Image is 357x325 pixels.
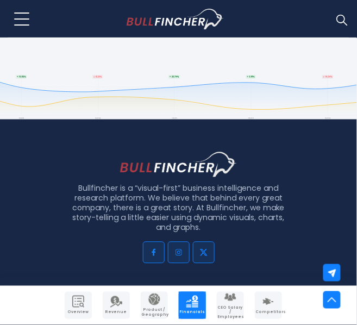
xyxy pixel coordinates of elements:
[127,9,224,29] img: Bullfincher logo
[180,310,205,315] span: Financials
[193,242,215,264] a: Go to twitter
[218,306,243,320] span: CEO Salary / Employees
[143,242,165,264] a: Go to facebook
[141,292,168,319] a: Company Product/Geography
[120,152,237,177] img: footer logo
[217,292,244,319] a: Company Employees
[168,242,190,264] a: Go to instagram
[65,292,92,319] a: Company Overview
[127,9,243,29] a: Go to homepage
[256,310,281,315] span: Competitors
[104,310,129,315] span: Revenue
[255,292,282,319] a: Company Competitors
[142,308,167,317] span: Product / Geography
[66,310,91,315] span: Overview
[70,184,287,233] p: Bullfincher is a “visual-first” business intelligence and research platform. We believe that behi...
[179,292,206,319] a: Company Financials
[103,292,130,319] a: Company Revenue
